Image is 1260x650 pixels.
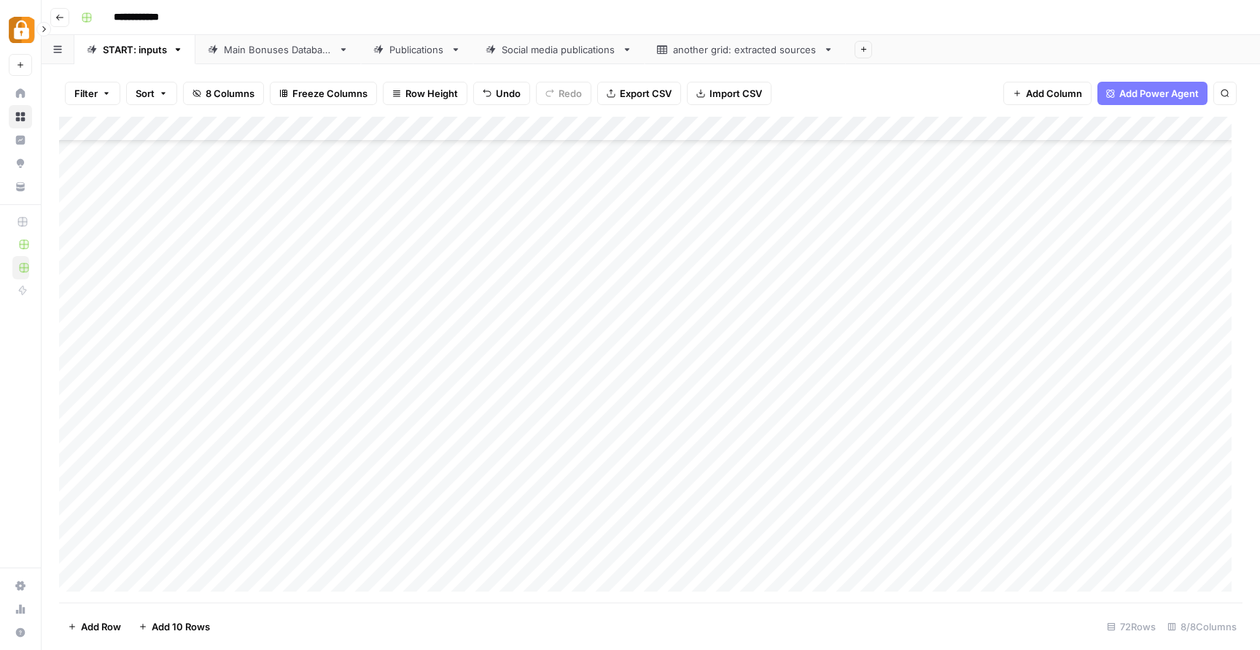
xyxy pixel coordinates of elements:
[9,574,32,597] a: Settings
[59,615,130,638] button: Add Row
[536,82,591,105] button: Redo
[292,86,367,101] span: Freeze Columns
[74,86,98,101] span: Filter
[645,35,846,64] a: another grid: extracted sources
[361,35,473,64] a: Publications
[473,35,645,64] a: Social media publications
[502,42,616,57] div: Social media publications
[9,105,32,128] a: Browse
[389,42,445,57] div: Publications
[9,175,32,198] a: Your Data
[709,86,762,101] span: Import CSV
[597,82,681,105] button: Export CSV
[405,86,458,101] span: Row Height
[9,82,32,105] a: Home
[103,42,167,57] div: START: inputs
[559,86,582,101] span: Redo
[1097,82,1207,105] button: Add Power Agent
[1119,86,1199,101] span: Add Power Agent
[9,152,32,175] a: Opportunities
[1101,615,1162,638] div: 72 Rows
[9,128,32,152] a: Insights
[183,82,264,105] button: 8 Columns
[9,597,32,621] a: Usage
[126,82,177,105] button: Sort
[673,42,817,57] div: another grid: extracted sources
[65,82,120,105] button: Filter
[1162,615,1242,638] div: 8/8 Columns
[687,82,771,105] button: Import CSV
[1026,86,1082,101] span: Add Column
[9,17,35,43] img: Adzz Logo
[136,86,155,101] span: Sort
[81,619,121,634] span: Add Row
[496,86,521,101] span: Undo
[383,82,467,105] button: Row Height
[473,82,530,105] button: Undo
[206,86,254,101] span: 8 Columns
[195,35,361,64] a: Main Bonuses Database
[74,35,195,64] a: START: inputs
[9,621,32,644] button: Help + Support
[1003,82,1092,105] button: Add Column
[224,42,332,57] div: Main Bonuses Database
[620,86,672,101] span: Export CSV
[9,12,32,48] button: Workspace: Adzz
[152,619,210,634] span: Add 10 Rows
[130,615,219,638] button: Add 10 Rows
[270,82,377,105] button: Freeze Columns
